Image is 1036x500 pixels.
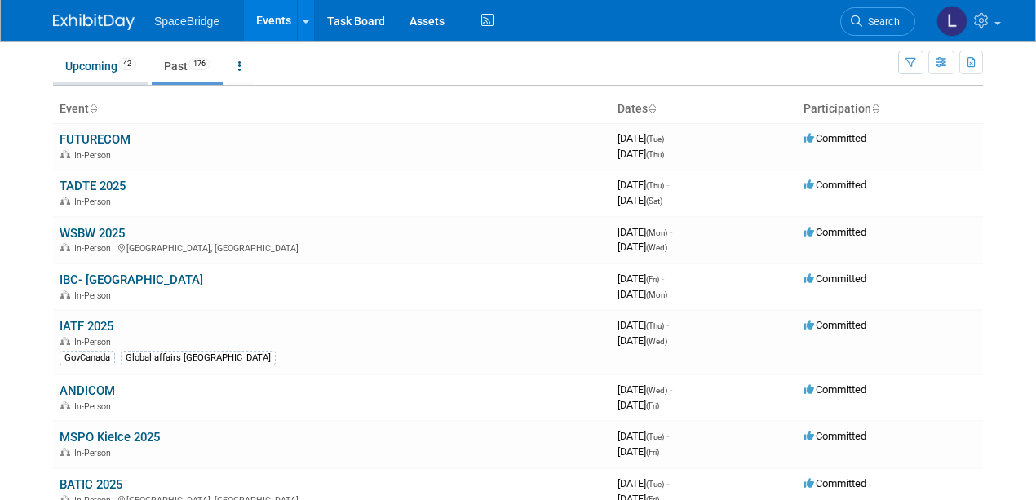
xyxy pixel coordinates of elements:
[840,7,915,36] a: Search
[662,272,664,285] span: -
[618,319,669,331] span: [DATE]
[60,243,70,251] img: In-Person Event
[646,181,664,190] span: (Thu)
[60,351,115,365] div: GovCanada
[53,51,148,82] a: Upcoming42
[60,383,115,398] a: ANDICOM
[53,14,135,30] img: ExhibitDay
[666,430,669,442] span: -
[152,51,223,82] a: Past176
[646,243,667,252] span: (Wed)
[804,383,866,396] span: Committed
[74,197,116,207] span: In-Person
[60,241,604,254] div: [GEOGRAPHIC_DATA], [GEOGRAPHIC_DATA]
[618,194,662,206] span: [DATE]
[648,102,656,115] a: Sort by Start Date
[60,477,122,492] a: BATIC 2025
[646,386,667,395] span: (Wed)
[871,102,879,115] a: Sort by Participation Type
[60,430,160,445] a: MSPO Kielce 2025
[670,226,672,238] span: -
[646,401,659,410] span: (Fri)
[666,179,669,191] span: -
[618,477,669,489] span: [DATE]
[60,179,126,193] a: TADTE 2025
[618,241,667,253] span: [DATE]
[618,288,667,300] span: [DATE]
[646,432,664,441] span: (Tue)
[804,319,866,331] span: Committed
[74,150,116,161] span: In-Person
[60,132,131,147] a: FUTURECOM
[804,132,866,144] span: Committed
[618,179,669,191] span: [DATE]
[804,477,866,489] span: Committed
[89,102,97,115] a: Sort by Event Name
[618,148,664,160] span: [DATE]
[666,319,669,331] span: -
[618,132,669,144] span: [DATE]
[53,95,611,123] th: Event
[611,95,797,123] th: Dates
[60,150,70,158] img: In-Person Event
[666,477,669,489] span: -
[60,272,203,287] a: IBC- [GEOGRAPHIC_DATA]
[74,337,116,347] span: In-Person
[188,58,210,70] span: 176
[618,430,669,442] span: [DATE]
[74,448,116,458] span: In-Person
[60,319,113,334] a: IATF 2025
[618,334,667,347] span: [DATE]
[646,197,662,206] span: (Sat)
[804,272,866,285] span: Committed
[646,275,659,284] span: (Fri)
[618,226,672,238] span: [DATE]
[60,401,70,409] img: In-Person Event
[646,448,659,457] span: (Fri)
[118,58,136,70] span: 42
[74,401,116,412] span: In-Person
[74,243,116,254] span: In-Person
[797,95,983,123] th: Participation
[74,290,116,301] span: In-Person
[646,337,667,346] span: (Wed)
[154,15,219,28] span: SpaceBridge
[618,272,664,285] span: [DATE]
[804,226,866,238] span: Committed
[804,179,866,191] span: Committed
[618,445,659,458] span: [DATE]
[646,480,664,489] span: (Tue)
[646,135,664,144] span: (Tue)
[618,383,672,396] span: [DATE]
[121,351,276,365] div: Global affairs [GEOGRAPHIC_DATA]
[60,226,125,241] a: WSBW 2025
[862,15,900,28] span: Search
[646,290,667,299] span: (Mon)
[936,6,967,37] img: Luminita Oprescu
[60,197,70,205] img: In-Person Event
[646,321,664,330] span: (Thu)
[804,430,866,442] span: Committed
[618,399,659,411] span: [DATE]
[646,228,667,237] span: (Mon)
[666,132,669,144] span: -
[60,290,70,299] img: In-Person Event
[646,150,664,159] span: (Thu)
[670,383,672,396] span: -
[60,448,70,456] img: In-Person Event
[60,337,70,345] img: In-Person Event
